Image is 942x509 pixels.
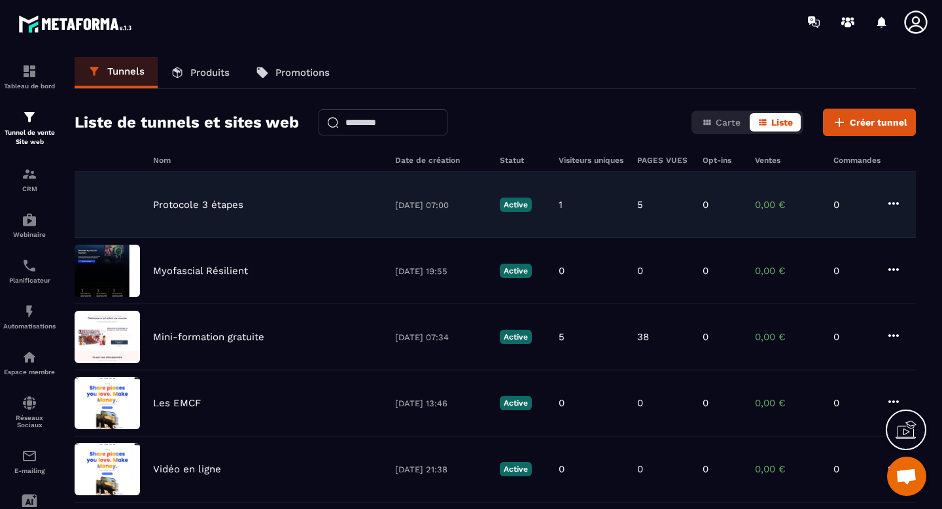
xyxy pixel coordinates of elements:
img: image [75,311,140,363]
p: [DATE] 21:38 [395,465,487,474]
p: Protocole 3 étapes [153,199,243,211]
p: 0 [833,265,873,277]
img: social-network [22,395,37,411]
p: Myofascial Résilient [153,265,248,277]
p: 0 [703,331,708,343]
a: Tunnels [75,57,158,88]
p: Espace membre [3,368,56,376]
img: automations [22,349,37,365]
p: Active [500,330,532,344]
a: automationsautomationsEspace membre [3,340,56,385]
p: 0 [637,397,643,409]
p: Active [500,198,532,212]
p: Tunnels [107,65,145,77]
p: E-mailing [3,467,56,474]
p: 1 [559,199,563,211]
p: 0 [703,199,708,211]
img: image [75,179,140,231]
a: formationformationCRM [3,156,56,202]
button: Créer tunnel [823,109,916,136]
h6: Nom [153,156,382,165]
div: Ouvrir le chat [887,457,926,496]
h6: Commandes [833,156,881,165]
p: 0 [637,463,643,475]
p: 0 [703,397,708,409]
p: Active [500,396,532,410]
h2: Liste de tunnels et sites web [75,109,299,135]
p: 0 [703,463,708,475]
p: 5 [559,331,565,343]
p: 38 [637,331,649,343]
p: Webinaire [3,231,56,238]
p: Vidéo en ligne [153,463,221,475]
a: formationformationTunnel de vente Site web [3,99,56,156]
span: Créer tunnel [850,116,907,129]
p: CRM [3,185,56,192]
p: [DATE] 19:55 [395,266,487,276]
p: [DATE] 13:46 [395,398,487,408]
p: Active [500,264,532,278]
span: Liste [771,117,793,128]
p: 0 [833,397,873,409]
p: Active [500,462,532,476]
img: image [75,245,140,297]
p: Produits [190,67,230,79]
span: Carte [716,117,741,128]
img: formation [22,166,37,182]
img: formation [22,109,37,125]
p: Automatisations [3,323,56,330]
img: formation [22,63,37,79]
a: emailemailE-mailing [3,438,56,484]
p: Tableau de bord [3,82,56,90]
p: 5 [637,199,643,211]
p: 0,00 € [755,331,820,343]
p: Promotions [275,67,330,79]
img: automations [22,304,37,319]
a: Promotions [243,57,343,88]
h6: Opt-ins [703,156,742,165]
h6: Date de création [395,156,487,165]
p: 0 [559,397,565,409]
a: automationsautomationsAutomatisations [3,294,56,340]
a: Produits [158,57,243,88]
h6: Statut [500,156,546,165]
img: email [22,448,37,464]
p: 0 [833,331,873,343]
p: Réseaux Sociaux [3,414,56,429]
p: 0 [833,199,873,211]
a: formationformationTableau de bord [3,54,56,99]
p: 0 [637,265,643,277]
p: 0 [703,265,708,277]
img: scheduler [22,258,37,273]
h6: PAGES VUES [637,156,689,165]
p: 0,00 € [755,199,820,211]
img: image [75,377,140,429]
a: automationsautomationsWebinaire [3,202,56,248]
p: Les EMCF [153,397,201,409]
h6: Visiteurs uniques [559,156,624,165]
p: [DATE] 07:34 [395,332,487,342]
img: image [75,443,140,495]
button: Liste [750,113,801,132]
p: Planificateur [3,277,56,284]
button: Carte [694,113,748,132]
a: social-networksocial-networkRéseaux Sociaux [3,385,56,438]
p: 0 [833,463,873,475]
p: 0 [559,463,565,475]
p: 0,00 € [755,463,820,475]
p: 0,00 € [755,397,820,409]
img: automations [22,212,37,228]
p: 0 [559,265,565,277]
p: Mini-formation gratuite [153,331,264,343]
p: Tunnel de vente Site web [3,128,56,147]
p: [DATE] 07:00 [395,200,487,210]
h6: Ventes [755,156,820,165]
a: schedulerschedulerPlanificateur [3,248,56,294]
p: 0,00 € [755,265,820,277]
img: logo [18,12,136,36]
